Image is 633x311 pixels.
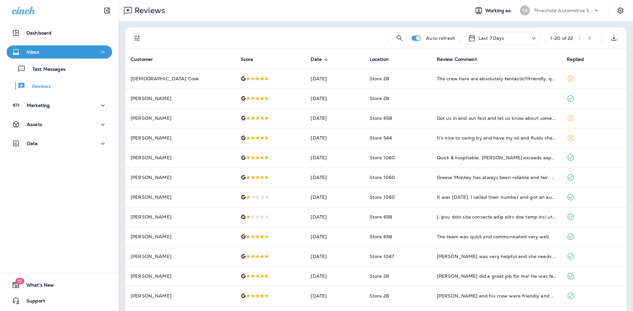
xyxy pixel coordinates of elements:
[131,194,230,200] p: [PERSON_NAME]
[437,154,557,161] div: Quick & hospitable. Joseph exceeds expectations, professional and kind.
[131,56,162,62] span: Customer
[305,148,364,168] td: [DATE]
[7,278,112,292] button: 19What's New
[98,4,116,17] button: Collapse Sidebar
[131,214,230,220] p: [PERSON_NAME]
[478,36,504,41] p: Last 7 Days
[437,253,557,260] div: Brittney was very helpful and she needs a raise!!
[534,8,593,13] p: Threshold Automotive Service dba Grease Monkey
[131,96,230,101] p: [PERSON_NAME]
[26,30,51,36] p: Dashboard
[131,135,230,141] p: [PERSON_NAME]
[131,293,230,298] p: [PERSON_NAME]
[7,45,112,59] button: Inbox
[7,99,112,112] button: Marketing
[437,233,557,240] div: The team was quick and communicated very well
[437,293,557,299] div: Danny and his crew were friendly and honest with what my car needed. Oil change was quick and mad...
[437,214,557,220] div: I have used this location many times and feel like they do a good job except now I found my cabin...
[131,234,230,239] p: [PERSON_NAME]
[437,115,557,121] div: Got us in and out fast and let us know about some problems we had.
[305,187,364,207] td: [DATE]
[7,62,112,76] button: Text Messages
[305,168,364,187] td: [DATE]
[370,155,395,161] span: Store 1060
[7,294,112,307] button: Support
[305,246,364,266] td: [DATE]
[27,49,39,55] p: Inbox
[370,293,389,299] span: Store 28
[437,174,557,181] div: Greese Monkey has always been reliable and fair. The service is quick and easy. Highly recommend!
[27,122,42,127] p: Assets
[305,266,364,286] td: [DATE]
[393,32,406,45] button: Search Reviews
[131,116,230,121] p: [PERSON_NAME]
[20,298,45,306] span: Support
[7,118,112,131] button: Assets
[131,76,230,81] p: [DEMOGRAPHIC_DATA] Cook
[370,273,389,279] span: Store 28
[131,254,230,259] p: [PERSON_NAME]
[370,234,392,240] span: Store 658
[370,135,392,141] span: Store 544
[437,135,557,141] div: It’s nice to swing by and have my oil and fluids checked. Get a top off if I’m low. Check my tire...
[131,175,230,180] p: [PERSON_NAME]
[437,194,557,200] div: It was Labor Day. I called their number and got an automated receptionist. I asked the receptioni...
[7,137,112,150] button: Data
[305,128,364,148] td: [DATE]
[311,57,322,62] span: Date
[305,108,364,128] td: [DATE]
[370,76,389,82] span: Store 28
[485,8,513,13] span: Working as:
[305,69,364,89] td: [DATE]
[370,115,392,121] span: Store 658
[26,66,66,73] p: Text Messages
[131,32,144,45] button: Filters
[437,75,557,82] div: The crew here are absolutely fantastic!!!friendly, quick and on top of things. The girl there is ...
[131,57,153,62] span: Customer
[305,286,364,306] td: [DATE]
[426,36,455,41] p: Auto refresh
[311,56,330,62] span: Date
[520,6,530,15] div: TA
[27,141,38,146] p: Data
[437,56,486,62] span: Review Comment
[305,89,364,108] td: [DATE]
[7,79,112,93] button: Reviews
[567,56,592,62] span: Replied
[437,57,477,62] span: Review Comment
[7,26,112,39] button: Dashboard
[20,282,54,290] span: What's New
[241,57,254,62] span: Score
[25,84,51,90] p: Reviews
[437,273,557,279] div: Jared did a great job for me! He was fast, informative and nice. Thanks!
[305,207,364,227] td: [DATE]
[131,155,230,160] p: [PERSON_NAME]
[615,5,626,16] button: Settings
[15,278,24,284] span: 19
[607,32,620,45] button: Export as CSV
[370,174,395,180] span: Store 1060
[241,56,262,62] span: Score
[370,253,394,259] span: Store 1047
[131,273,230,279] p: [PERSON_NAME]
[370,57,389,62] span: Location
[132,6,165,15] p: Reviews
[370,194,395,200] span: Store 1060
[550,36,573,41] div: 1 - 20 of 22
[305,227,364,246] td: [DATE]
[27,103,50,108] p: Marketing
[370,214,392,220] span: Store 658
[370,56,397,62] span: Location
[567,57,584,62] span: Replied
[370,95,389,101] span: Store 28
